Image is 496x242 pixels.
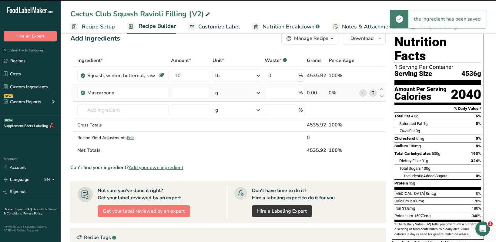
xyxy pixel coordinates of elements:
div: Cactus Club Squash Ravioli Filling (V2) [70,8,211,19]
div: 4535.92 [307,72,326,79]
div: 100% [329,72,357,79]
span: 8% [476,144,481,148]
span: Saturated Fat [399,121,422,126]
th: 100% [327,144,358,156]
span: Recipe Setup [82,23,115,31]
div: Add Ingredients [70,34,120,44]
span: 180mg [409,144,421,148]
span: Get your label reviewed by an expert [103,208,185,215]
span: Add your own ingredient [129,164,183,171]
section: % Daily Value * [394,105,481,112]
span: 4.5g [411,114,418,118]
div: Not sure you've done it right? Get your label reviewed by an expert [98,187,181,201]
input: Add Ingredient [77,104,169,116]
div: 0% [329,89,357,96]
span: Potassium [394,214,413,218]
span: Grams [307,57,322,64]
span: Includes Added Sugars [404,174,447,178]
span: Fat [399,129,415,133]
div: g [215,106,218,114]
div: Custom Reports [4,99,41,105]
span: Total Carbohydrates [394,151,431,156]
a: Nutrition Breakdown [252,20,320,34]
span: 31.8mg [402,206,415,211]
span: 0g [416,129,420,133]
span: 4536g [461,70,481,78]
span: Cholesterol [394,136,415,141]
span: 2180mg [410,199,424,203]
span: Calcium [394,199,409,203]
div: g [215,89,218,96]
div: lb [215,72,220,79]
span: 170% [472,199,481,203]
th: Net Totals [76,144,306,156]
span: 5% [476,121,481,126]
a: Terms & Conditions . [4,207,57,216]
span: Dietary Fiber [399,159,421,163]
a: About Us . [34,207,48,211]
span: Protein [394,181,408,185]
span: Recipe Builder [139,22,176,30]
span: [MEDICAL_DATA] [394,191,425,196]
iframe: Intercom live chat [475,221,490,236]
span: Customize Label [198,23,240,31]
span: 91g [422,159,428,163]
span: Percentage [329,57,354,64]
span: Amount [171,57,191,64]
a: Privacy Policy [23,211,42,216]
span: Ingredient [77,57,103,64]
a: Recipe Builder [127,19,176,34]
span: 340% [472,214,481,218]
div: 0 [307,134,326,141]
span: 6% [476,114,481,118]
span: Sodium [394,144,408,148]
div: Powered By FoodLabelMaker © 2025 All Rights Reserved [4,225,57,232]
div: 4535.92 [307,121,326,129]
span: Total Sugars [399,166,421,171]
span: Edit [127,135,134,141]
div: EN [44,176,57,183]
span: 1 [488,221,493,226]
div: 100% [329,121,357,129]
span: Unit [213,57,224,64]
div: 2040 [451,87,481,103]
span: 100g [422,166,430,171]
span: 180% [472,206,481,211]
div: the ingredient has been saved [408,10,486,28]
span: 0mg [416,136,424,141]
a: Language [4,174,29,185]
div: Mascarpone [87,89,163,96]
div: NEW [4,94,13,98]
div: BETA [4,119,13,122]
span: Iron [394,206,401,211]
span: Nutrition Breakdown [263,23,314,31]
section: * The % Daily Value (DV) tells you how much a nutrient in a serving of food contributes to a dail... [394,222,481,237]
a: i [359,89,367,97]
a: Recipe Setup [70,20,115,34]
span: 0g [419,174,423,178]
span: 45g [409,181,415,185]
button: Hire an Expert [4,31,57,41]
span: 0% [476,174,481,178]
span: Download [350,35,374,42]
div: 0.00 [307,89,326,96]
h1: Nutrition Facts [394,35,481,63]
span: Serving Size [394,70,432,78]
div: 1 Serving Per Container [394,64,481,70]
div: Calories [394,92,447,101]
div: Gross Totals [77,122,169,128]
span: 0% [476,191,481,196]
button: Manage Recipe [281,32,338,44]
a: Notes & Attachments [332,20,396,34]
span: 324% [471,159,481,163]
span: 15970mg [414,214,431,218]
span: 193% [471,151,481,156]
a: Hire an Expert . [4,207,25,211]
span: 0% [476,136,481,141]
div: Can't find your ingredient? [70,164,386,171]
div: Waste [265,57,287,64]
a: Hire a Labeling Expert [252,205,312,217]
div: Recipe Yield Adjustments [77,135,169,141]
span: Total Fat [394,114,410,118]
a: Customize Label [188,20,240,34]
